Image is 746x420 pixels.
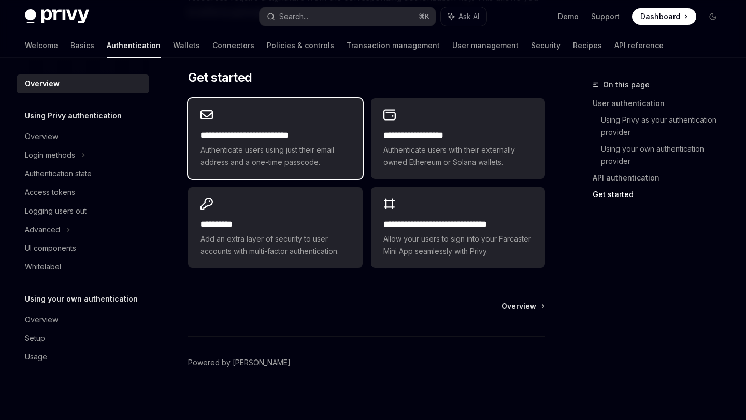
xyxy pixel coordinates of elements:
span: Authenticate users using just their email address and a one-time passcode. [200,144,350,169]
a: Logging users out [17,202,149,220]
span: Overview [501,301,536,311]
button: Ask AI [441,7,486,26]
a: Using your own authentication provider [601,141,729,170]
div: Search... [279,10,308,23]
span: On this page [603,79,650,91]
div: Usage [25,351,47,363]
h5: Using your own authentication [25,293,138,305]
div: Overview [25,78,60,90]
div: Overview [25,313,58,326]
a: Security [531,33,561,58]
div: Advanced [25,223,60,236]
a: Overview [17,310,149,329]
a: Demo [558,11,579,22]
a: Powered by [PERSON_NAME] [188,357,291,368]
a: **** **** **** ****Authenticate users with their externally owned Ethereum or Solana wallets. [371,98,545,179]
a: Overview [17,127,149,146]
span: Authenticate users with their externally owned Ethereum or Solana wallets. [383,144,533,169]
a: **** *****Add an extra layer of security to user accounts with multi-factor authentication. [188,187,362,268]
div: UI components [25,242,76,254]
span: Dashboard [640,11,680,22]
a: Using Privy as your authentication provider [601,112,729,141]
a: Wallets [173,33,200,58]
a: Basics [70,33,94,58]
h5: Using Privy authentication [25,110,122,122]
div: Logging users out [25,205,87,217]
span: ⌘ K [419,12,429,21]
a: Authentication [107,33,161,58]
div: Whitelabel [25,261,61,273]
a: Support [591,11,620,22]
div: Authentication state [25,168,92,180]
a: Connectors [212,33,254,58]
a: Usage [17,348,149,366]
a: Overview [17,74,149,93]
button: Search...⌘K [260,7,435,26]
a: Policies & controls [267,33,334,58]
span: Add an extra layer of security to user accounts with multi-factor authentication. [200,233,350,258]
a: Get started [593,186,729,203]
div: Setup [25,332,45,344]
span: Ask AI [458,11,479,22]
img: dark logo [25,9,89,24]
div: Overview [25,130,58,143]
a: Authentication state [17,164,149,183]
a: Recipes [573,33,602,58]
a: User management [452,33,519,58]
a: Transaction management [347,33,440,58]
button: Toggle dark mode [705,8,721,25]
span: Allow your users to sign into your Farcaster Mini App seamlessly with Privy. [383,233,533,258]
a: Access tokens [17,183,149,202]
a: Whitelabel [17,258,149,276]
a: API reference [614,33,664,58]
a: Dashboard [632,8,696,25]
a: UI components [17,239,149,258]
a: Welcome [25,33,58,58]
div: Access tokens [25,186,75,199]
a: Overview [501,301,544,311]
a: API authentication [593,170,729,186]
span: Get started [188,69,252,86]
a: User authentication [593,95,729,112]
a: Setup [17,329,149,348]
div: Login methods [25,149,75,161]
